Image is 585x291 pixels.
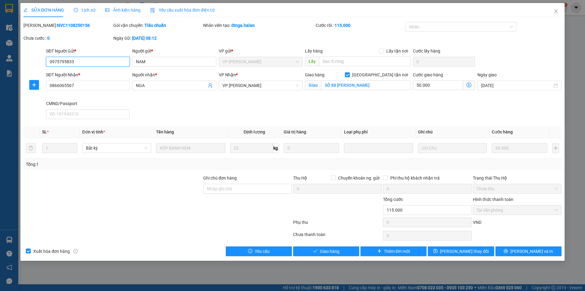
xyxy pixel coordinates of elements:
span: picture [105,8,109,12]
span: VP Nguyễn Văn Cừ [222,57,299,66]
span: Giao hàng [320,248,339,255]
input: 0 [284,143,339,153]
div: Nhân viên tạo: [203,22,314,29]
span: printer [504,249,508,254]
span: clock-circle [74,8,78,12]
span: plus [30,82,39,87]
button: plusThêm ĐH mới [360,246,427,256]
span: Chưa thu [477,184,558,193]
b: Tiêu chuẩn [144,23,166,28]
span: Ảnh kiện hàng [105,8,140,13]
label: Ghi chú đơn hàng [203,176,237,180]
button: printer[PERSON_NAME] và In [495,246,562,256]
span: check [313,249,317,254]
span: SỬA ĐƠN HÀNG [23,8,64,13]
span: Tại văn phòng [477,206,558,215]
span: Lấy [305,56,319,66]
b: NVC1108250156 [57,23,90,28]
input: 0 [492,143,547,153]
div: SĐT Người Gửi [46,48,130,54]
span: Đơn vị tính [82,129,105,134]
span: Xuất hóa đơn hàng [31,248,72,255]
span: info-circle [73,249,78,253]
span: Yêu cầu [255,248,270,255]
span: SL [42,129,47,134]
label: Cước giao hàng [413,72,443,77]
span: dollar-circle [466,82,471,87]
button: checkGiao hàng [293,246,359,256]
button: plus [29,80,39,90]
div: Người gửi [132,48,216,54]
span: Phí thu hộ khách nhận trả [388,175,442,181]
input: Ghi Chú [418,143,487,153]
div: Chưa thanh toán [292,231,382,242]
span: VND [473,220,481,225]
input: Dọc đường [319,56,410,66]
span: VP Hoàng Văn Thụ [222,81,299,90]
span: Giao hàng [305,72,324,77]
label: Hình thức thanh toán [473,197,513,202]
span: Lấy hàng [305,49,323,53]
span: [PERSON_NAME] và In [510,248,553,255]
span: Lịch sử [74,8,95,13]
span: close-circle [554,83,558,88]
th: Loại phụ phí [342,126,415,138]
div: Gói vận chuyển: [113,22,202,29]
span: Tên hàng [156,129,174,134]
div: CMND/Passport [46,100,130,107]
span: Chuyển khoản ng. gửi [336,175,382,181]
button: exclamation-circleYêu cầu [226,246,292,256]
img: icon [150,8,155,13]
div: [PERSON_NAME]: [23,22,112,29]
div: SĐT Người Nhận [46,71,130,78]
span: Thêm ĐH mới [384,248,410,255]
span: close [554,9,558,14]
div: VP gửi [219,48,303,54]
span: exclamation-circle [248,249,252,254]
input: VD: Bàn, Ghế [156,143,225,153]
button: Close [548,3,565,20]
span: edit [23,8,28,12]
input: Ngày giao [481,82,552,89]
input: Cước giao hàng [413,80,463,90]
div: Ngày GD: [113,35,202,42]
label: Ngày giao [477,72,497,77]
span: Giao [305,80,321,90]
span: plus [377,249,381,254]
div: Cước rồi : [316,22,404,29]
span: Cước hàng [492,129,513,134]
button: delete [26,143,36,153]
span: Lấy tận nơi [384,48,410,54]
span: Bất kỳ [86,144,147,153]
input: Giao tận nơi [321,80,410,90]
span: Giá trị hàng [284,129,306,134]
b: [DATE] 08:12 [132,36,157,41]
button: save[PERSON_NAME] thay đổi [428,246,494,256]
span: Định lượng [243,129,265,134]
span: kg [273,143,279,153]
span: user-add [208,83,213,88]
div: Tổng: 1 [26,161,226,168]
input: Ghi chú đơn hàng [203,184,292,194]
span: [GEOGRAPHIC_DATA] tận nơi [350,71,410,78]
b: 115.000 [335,23,350,28]
div: Chưa cước : [23,35,112,42]
div: Phụ thu [292,219,382,230]
span: save [433,249,438,254]
div: Trạng thái Thu Hộ [473,175,562,181]
button: plus [552,143,559,153]
span: [PERSON_NAME] thay đổi [440,248,489,255]
th: Ghi chú [416,126,489,138]
b: 0 [47,36,50,41]
b: dtnga.halan [231,23,255,28]
span: VP Nhận [219,72,236,77]
input: Cước lấy hàng [413,57,475,67]
label: Cước lấy hàng [413,49,440,53]
span: Yêu cầu xuất hóa đơn điện tử [150,8,214,13]
span: Thu Hộ [293,176,307,180]
div: Người nhận [132,71,216,78]
span: Tổng cước [383,197,403,202]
